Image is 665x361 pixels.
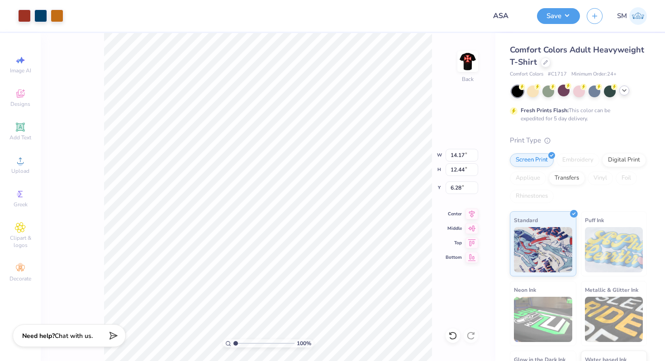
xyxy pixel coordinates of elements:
div: Vinyl [588,171,613,185]
span: Minimum Order: 24 + [571,71,617,78]
button: Save [537,8,580,24]
span: Upload [11,167,29,175]
span: SM [617,11,627,21]
div: Print Type [510,135,647,146]
span: Comfort Colors Adult Heavyweight T-Shirt [510,44,644,67]
div: Foil [616,171,637,185]
span: # C1717 [548,71,567,78]
span: Standard [514,215,538,225]
div: Transfers [549,171,585,185]
span: Top [446,240,462,246]
strong: Fresh Prints Flash: [521,107,569,114]
img: Neon Ink [514,297,572,342]
span: Bottom [446,254,462,261]
strong: Need help? [22,332,55,340]
img: Back [459,52,477,71]
input: Untitled Design [486,7,530,25]
span: Center [446,211,462,217]
div: Digital Print [602,153,646,167]
div: Applique [510,171,546,185]
span: Decorate [9,275,31,282]
span: Middle [446,225,462,232]
span: Image AI [10,67,31,74]
div: Embroidery [556,153,599,167]
div: This color can be expedited for 5 day delivery. [521,106,632,123]
span: Clipart & logos [5,234,36,249]
img: Standard [514,227,572,272]
span: Chat with us. [55,332,93,340]
div: Rhinestones [510,190,554,203]
span: Metallic & Glitter Ink [585,285,638,294]
img: Puff Ink [585,227,643,272]
span: Comfort Colors [510,71,543,78]
div: Back [462,75,474,83]
span: Add Text [9,134,31,141]
span: Designs [10,100,30,108]
span: Greek [14,201,28,208]
a: SM [617,7,647,25]
img: Metallic & Glitter Ink [585,297,643,342]
span: 100 % [297,339,311,347]
span: Puff Ink [585,215,604,225]
span: Neon Ink [514,285,536,294]
div: Screen Print [510,153,554,167]
img: Sharlize Moayedi [629,7,647,25]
